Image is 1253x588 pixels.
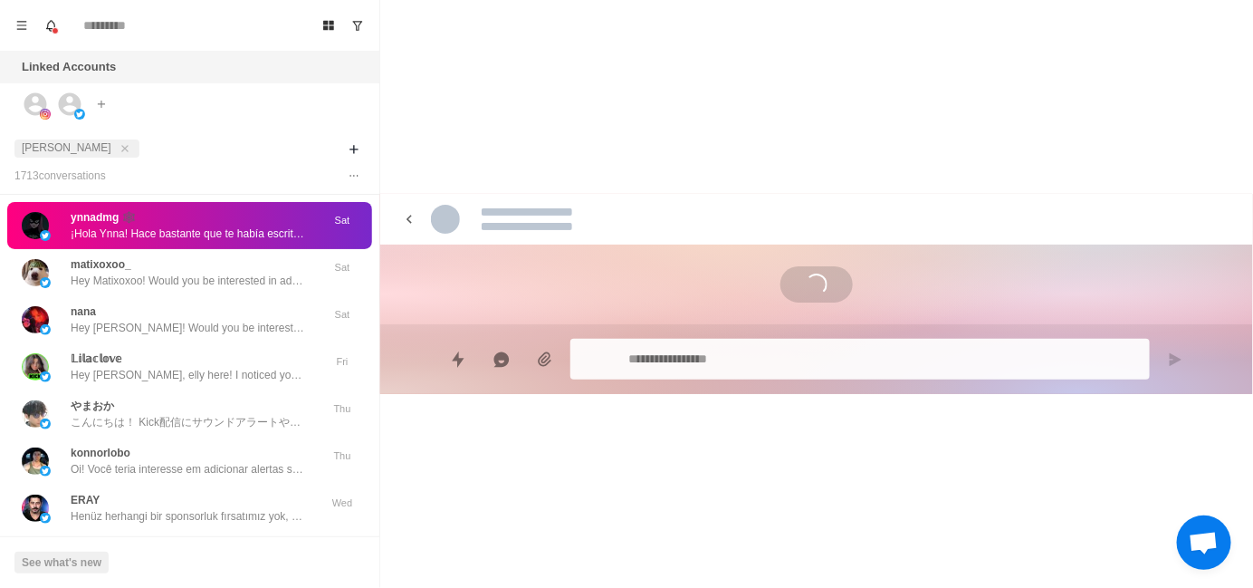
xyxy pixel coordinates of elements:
img: picture [40,371,51,382]
img: picture [22,400,49,428]
img: picture [22,448,49,475]
button: Board View [314,11,343,40]
p: Hey Matixoxoo! Would you be interested in adding sound alerts, free TTS or Media Sharing to your ... [71,273,306,289]
p: Fri [320,354,365,370]
img: picture [40,513,51,524]
img: picture [40,277,51,288]
p: Hey [PERSON_NAME], elly here! I noticed you haven’t been using Blerp for awhile and just wanted t... [71,367,306,383]
button: Notifications [36,11,65,40]
p: Thu [320,448,365,464]
img: picture [40,466,51,477]
p: Linked Accounts [22,58,116,76]
p: Sat [320,260,365,275]
p: Wed [320,496,365,511]
button: Quick replies [440,342,476,378]
button: back [395,205,424,234]
button: Options [343,165,365,187]
button: Show unread conversations [343,11,372,40]
p: Oi! Você teria interesse em adicionar alertas sonoros, TTS com IA grátis ou compartilhamento de m... [71,461,306,477]
div: Open chat [1177,516,1231,570]
button: Send message [1157,342,1193,378]
p: Sat [320,307,365,323]
p: ERAY [71,492,100,508]
p: ynnadmg 🕸️ [71,209,136,226]
button: Reply with AI [483,342,520,378]
p: やまおか [71,398,114,414]
img: picture [22,259,49,286]
span: [PERSON_NAME] [22,141,111,154]
button: close [116,140,134,158]
img: picture [74,109,85,120]
p: Sat [320,213,365,228]
button: Add media [527,342,563,378]
p: konnorlobo [71,445,130,461]
img: picture [40,230,51,241]
img: picture [22,306,49,333]
img: picture [40,324,51,335]
p: こんにちは！ Kick配信にサウンドアラートや無料のTTS（読み上げ機能）、メディアシェアを追加してみませんか？ BlerpはKickと提携し、視聴者がサウンドミームをお金やチャンネルポイントで... [71,414,306,430]
button: Add filters [343,139,365,160]
img: picture [40,109,51,120]
p: 1713 conversation s [14,168,106,184]
p: matixoxoo_ [71,256,131,273]
p: ¡Hola Ynna! Hace bastante que te había escrito, sólo quería confirmar si habías recibido mi mensa... [71,226,306,242]
p: 𝕃𝕚𝕝𝕒𝕔𝕝𝕠𝕧𝕖 [71,351,121,367]
img: picture [22,353,49,381]
p: nana [71,304,96,320]
button: Add account [91,93,112,115]
p: Henüz herhangi bir sponsorluk fırsatımız yok, ancak olursa mutlaka size mesaj atacağız. Ayrıca, s... [71,508,306,525]
img: picture [40,419,51,429]
button: Menu [7,11,36,40]
button: See what's new [14,552,109,574]
img: picture [22,495,49,522]
p: Thu [320,401,365,417]
img: picture [22,212,49,239]
p: Hey [PERSON_NAME]! Would you be interested in adding sound alerts, free TTS or Media Sharing to y... [71,320,306,336]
